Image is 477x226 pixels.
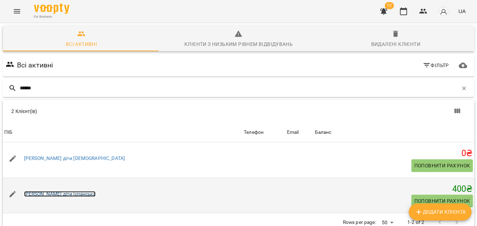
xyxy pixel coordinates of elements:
button: Поповнити рахунок [411,159,473,172]
span: ПІБ [4,128,241,137]
button: UA [455,5,469,18]
span: Баланс [315,128,473,137]
span: Поповнити рахунок [414,197,470,205]
p: Rows per page: [343,219,376,226]
button: Додати клієнта [409,203,471,220]
a: [PERSON_NAME] діти [DEMOGRAPHIC_DATA] [24,155,125,161]
div: Sort [287,128,299,137]
h5: 0 ₴ [315,148,473,159]
span: UA [458,7,466,15]
div: Баланс [315,128,332,137]
div: Телефон [244,128,264,137]
div: Sort [244,128,264,137]
div: Sort [4,128,12,137]
div: Клієнти з низьким рівнем відвідувань [184,40,293,48]
div: Email [287,128,299,137]
span: For Business [34,14,69,19]
a: [PERSON_NAME] діти іспанська [24,191,96,197]
h5: 400 ₴ [315,184,473,195]
span: 12 [385,2,394,9]
div: 2 Клієнт(ів) [11,108,243,115]
div: Видалені клієнти [371,40,420,48]
button: Вигляд колонок [449,103,466,120]
span: Фільтр [423,61,449,70]
h6: Всі активні [17,60,53,71]
div: Sort [315,128,332,137]
p: 1-2 of 2 [407,219,424,226]
button: Фільтр [420,59,452,72]
button: Menu [8,3,25,20]
span: Додати клієнта [414,208,466,216]
span: Поповнити рахунок [414,161,470,170]
div: ПІБ [4,128,12,137]
span: Email [287,128,312,137]
img: Voopty Logo [34,4,69,14]
div: Всі активні [66,40,97,48]
img: avatar_s.png [438,6,448,16]
button: Поповнити рахунок [411,195,473,207]
div: Table Toolbar [3,100,474,123]
span: Телефон [244,128,284,137]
